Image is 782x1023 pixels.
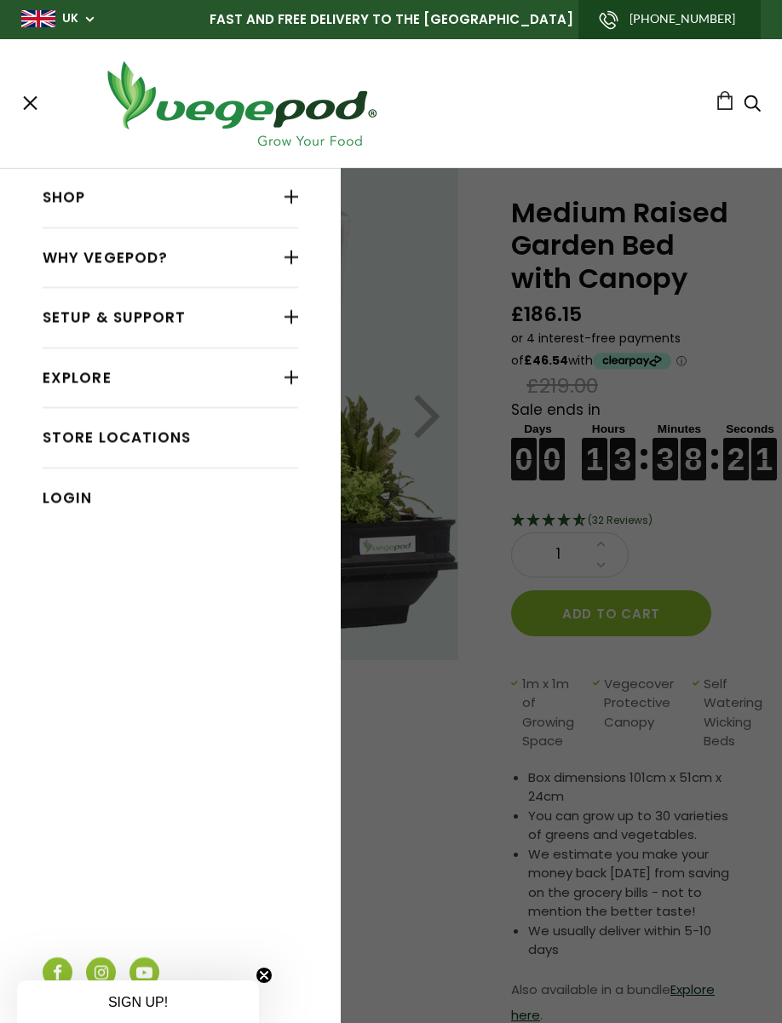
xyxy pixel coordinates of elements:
a: UK [62,10,78,27]
img: Vegepod [92,56,390,151]
a: Store Locations [43,422,298,454]
a: Setup & Support [43,302,298,334]
span: SIGN UP! [108,995,168,1009]
button: Close teaser [256,967,273,984]
div: SIGN UP!Close teaser [17,980,259,1023]
a: Search [744,96,761,114]
a: Explore [43,362,298,394]
a: Login [43,482,298,514]
a: Why Vegepod? [43,242,298,274]
a: Shop [43,181,298,214]
img: gb_large.png [21,10,55,27]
